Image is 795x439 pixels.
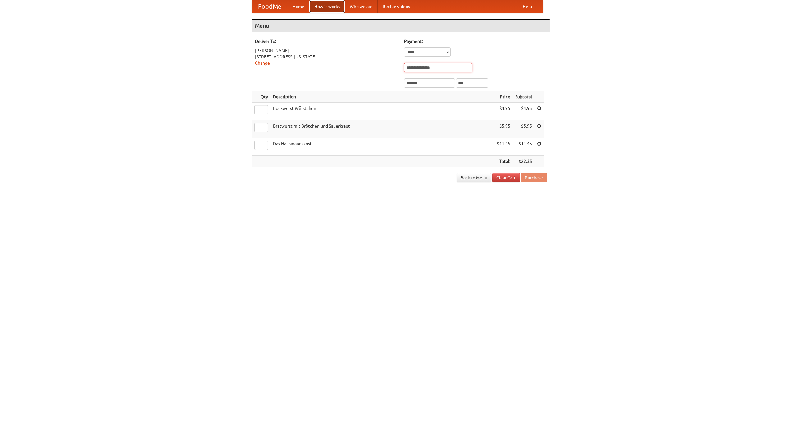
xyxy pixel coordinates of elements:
[252,0,288,13] a: FoodMe
[255,60,270,65] a: Change
[494,156,513,167] th: Total:
[252,91,270,103] th: Qty
[494,91,513,103] th: Price
[270,103,494,120] td: Bockwurst Würstchen
[288,0,309,13] a: Home
[494,103,513,120] td: $4.95
[513,91,534,103] th: Subtotal
[255,38,398,44] h5: Deliver To:
[270,138,494,156] td: Das Hausmannskost
[494,120,513,138] td: $5.95
[378,0,415,13] a: Recipe videos
[309,0,345,13] a: How it works
[513,103,534,120] td: $4.95
[270,91,494,103] th: Description
[513,156,534,167] th: $22.35
[255,47,398,54] div: [PERSON_NAME]
[492,173,520,182] a: Clear Cart
[345,0,378,13] a: Who we are
[255,54,398,60] div: [STREET_ADDRESS][US_STATE]
[513,138,534,156] td: $11.45
[518,0,537,13] a: Help
[252,20,550,32] h4: Menu
[494,138,513,156] td: $11.45
[270,120,494,138] td: Bratwurst mit Brötchen und Sauerkraut
[521,173,547,182] button: Purchase
[404,38,547,44] h5: Payment:
[513,120,534,138] td: $5.95
[457,173,491,182] a: Back to Menu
